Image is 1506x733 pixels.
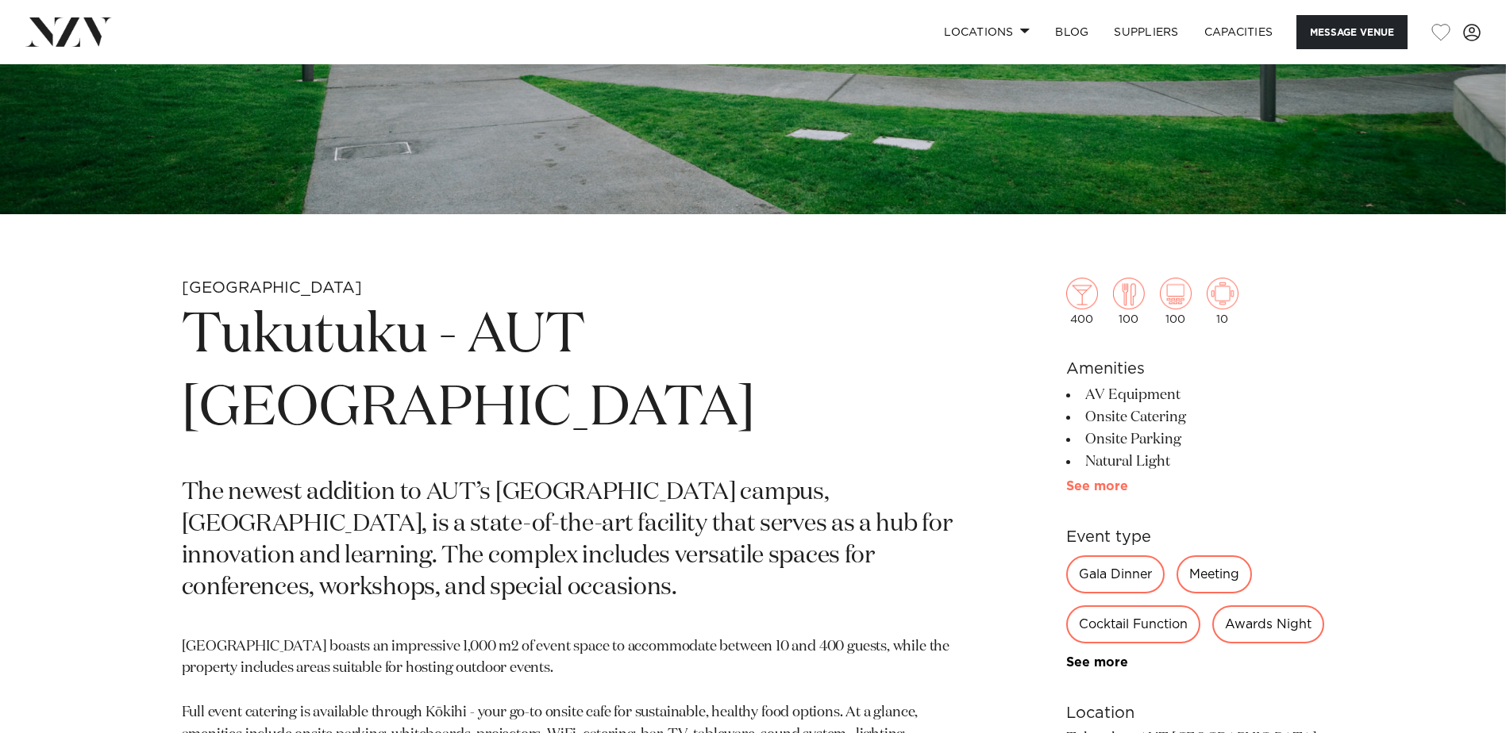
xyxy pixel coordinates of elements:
[1066,451,1325,473] li: Natural Light
[931,15,1042,49] a: Locations
[25,17,112,46] img: nzv-logo.png
[1296,15,1408,49] button: Message Venue
[182,300,953,446] h1: Tukutuku - AUT [GEOGRAPHIC_DATA]
[1066,278,1098,309] img: cocktail.png
[1160,278,1192,309] img: theatre.png
[1066,525,1325,549] h6: Event type
[182,478,953,604] p: The newest addition to AUT’s [GEOGRAPHIC_DATA] campus, [GEOGRAPHIC_DATA], is a state-of-the-art f...
[1192,15,1286,49] a: Capacities
[1177,555,1252,593] div: Meeting
[1066,605,1200,643] div: Cocktail Function
[1113,278,1145,325] div: 100
[1207,278,1238,309] img: meeting.png
[1066,278,1098,325] div: 400
[1113,278,1145,309] img: dining.png
[1066,428,1325,451] li: Onsite Parking
[1066,555,1165,593] div: Gala Dinner
[1042,15,1101,49] a: BLOG
[1160,278,1192,325] div: 100
[1066,406,1325,428] li: Onsite Catering
[1066,357,1325,381] h6: Amenities
[1207,278,1238,325] div: 10
[1066,701,1325,725] h6: Location
[182,280,362,296] small: [GEOGRAPHIC_DATA]
[1212,605,1324,643] div: Awards Night
[1101,15,1191,49] a: SUPPLIERS
[1066,384,1325,406] li: AV Equipment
